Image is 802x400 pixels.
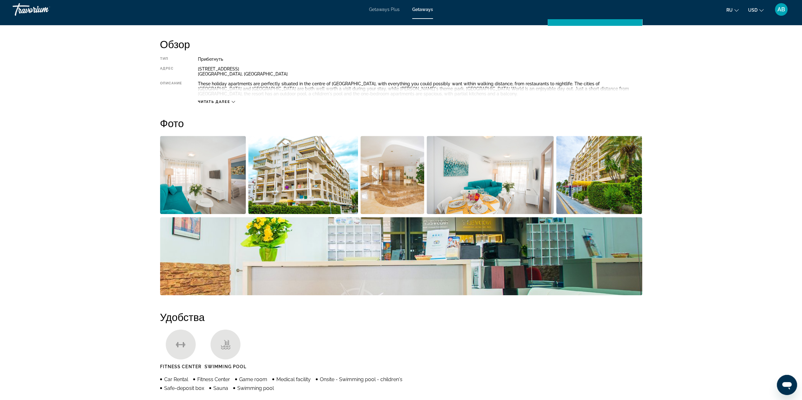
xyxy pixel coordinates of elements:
[160,38,642,50] h2: Обзор
[160,66,182,76] div: Адрес
[237,385,274,391] span: Swimming pool
[160,217,642,296] button: Open full-screen image slider
[248,136,358,214] button: Open full-screen image slider
[777,375,797,395] iframe: Button to launch messaging window
[198,66,642,76] div: [STREET_ADDRESS] [GEOGRAPHIC_DATA], [GEOGRAPHIC_DATA]
[748,5,764,14] button: Change currency
[726,8,733,13] span: ru
[160,364,201,369] span: Fitness Center
[777,6,785,13] span: AB
[556,136,642,214] button: Open full-screen image slider
[198,81,642,96] div: These holiday apartments are perfectly situated in the centre of [GEOGRAPHIC_DATA], with everythi...
[361,136,424,214] button: Open full-screen image slider
[198,99,235,104] button: Читать далее
[160,117,642,129] h2: Фото
[198,57,642,62] div: Прибегнуть
[197,376,230,382] span: Fitness Center
[276,376,311,382] span: Medical facility
[160,81,182,96] div: Описание
[239,376,267,382] span: Game room
[13,1,76,18] a: Travorium
[320,376,402,382] span: Onsite - Swimming pool - children's
[369,7,400,12] a: Getaways Plus
[726,5,739,14] button: Change language
[412,7,433,12] a: Getaways
[205,364,246,369] span: Swimming Pool
[160,57,182,62] div: Тип
[164,376,188,382] span: Car Rental
[160,311,642,323] h2: Удобства
[198,100,230,104] span: Читать далее
[773,3,789,16] button: User Menu
[213,385,228,391] span: Sauna
[748,8,758,13] span: USD
[164,385,204,391] span: Safe-deposit box
[427,136,554,214] button: Open full-screen image slider
[160,136,246,214] button: Open full-screen image slider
